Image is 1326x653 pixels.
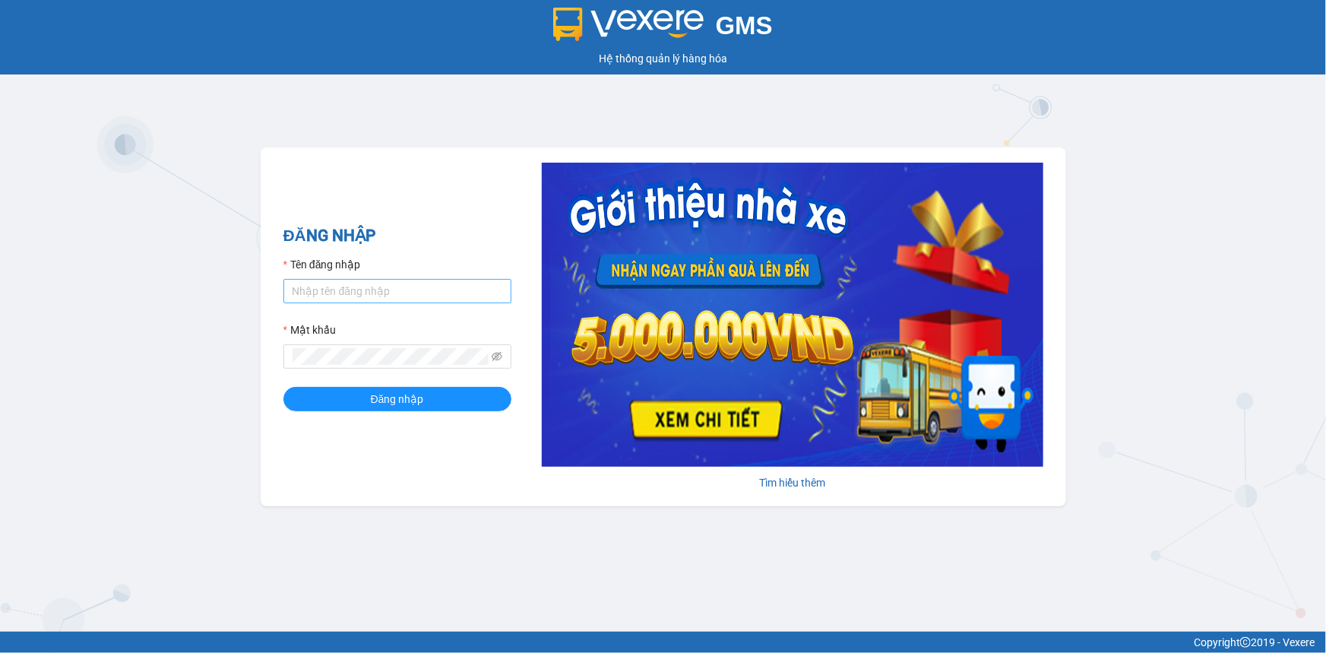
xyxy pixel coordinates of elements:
button: Đăng nhập [283,387,511,411]
img: logo 2 [553,8,704,41]
label: Tên đăng nhập [283,256,361,273]
img: banner-0 [542,163,1043,467]
a: GMS [553,23,773,35]
h2: ĐĂNG NHẬP [283,223,511,249]
span: copyright [1240,637,1251,648]
div: Hệ thống quản lý hàng hóa [4,50,1322,67]
span: GMS [716,11,773,40]
span: Đăng nhập [371,391,424,407]
input: Tên đăng nhập [283,279,511,303]
label: Mật khẩu [283,322,336,338]
span: eye-invisible [492,351,502,362]
div: Tìm hiểu thêm [542,474,1043,491]
div: Copyright 2019 - Vexere [11,634,1315,651]
input: Mật khẩu [293,348,489,365]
